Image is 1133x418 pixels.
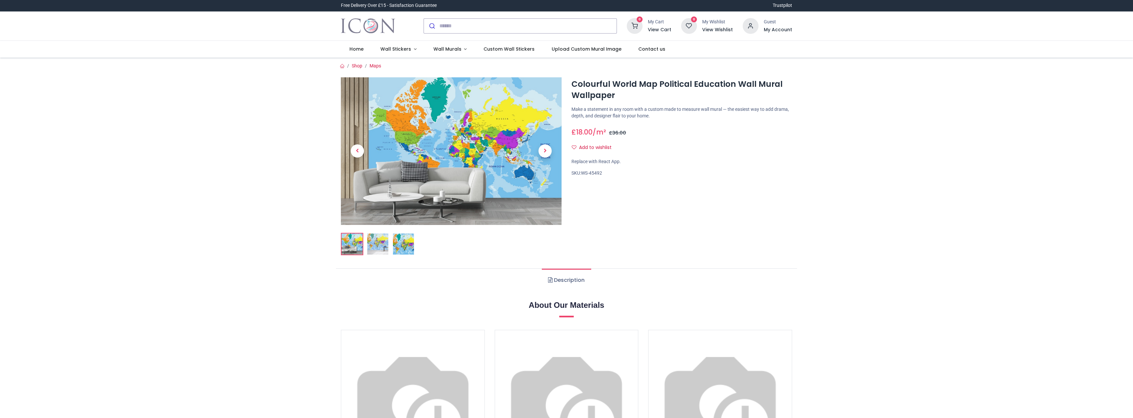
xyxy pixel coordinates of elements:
[612,130,626,136] span: 36.00
[372,41,425,58] a: Wall Stickers
[571,106,792,119] p: Make a statement in any room with a custom made to measure wall mural — the easiest way to add dr...
[571,127,593,137] span: £
[764,27,792,33] a: My Account
[341,77,562,225] img: Colourful World Map Political Education Wall Mural Wallpaper
[572,145,576,150] i: Add to wishlist
[425,41,475,58] a: Wall Murals
[648,19,671,25] div: My Cart
[571,159,792,165] div: Replace with React App.
[773,2,792,9] a: Trustpilot
[542,269,591,292] a: Description
[341,17,395,35] img: Icon Wall Stickers
[609,130,626,136] span: £
[593,127,606,137] span: /m²
[349,46,364,52] span: Home
[484,46,535,52] span: Custom Wall Stickers
[576,127,593,137] span: 18.00
[393,234,414,255] img: WS-45492-03
[637,16,643,23] sup: 0
[691,16,697,23] sup: 0
[341,2,437,9] div: Free Delivery Over £15 - Satisfaction Guarantee
[702,27,733,33] a: View Wishlist
[539,144,552,158] span: Next
[433,46,461,52] span: Wall Murals
[367,234,388,255] img: WS-45492-02
[529,99,562,203] a: Next
[648,27,671,33] a: View Cart
[764,19,792,25] div: Guest
[571,170,792,177] div: SKU:
[380,46,411,52] span: Wall Stickers
[627,23,643,28] a: 0
[341,300,792,311] h2: About Our Materials
[681,23,697,28] a: 0
[571,79,792,101] h1: Colourful World Map Political Education Wall Mural Wallpaper
[581,170,602,176] span: WS-45492
[552,46,622,52] span: Upload Custom Mural Image
[342,234,363,255] img: Colourful World Map Political Education Wall Mural Wallpaper
[638,46,665,52] span: Contact us
[351,144,364,158] span: Previous
[341,99,374,203] a: Previous
[352,63,362,68] a: Shop
[702,19,733,25] div: My Wishlist
[424,19,439,33] button: Submit
[571,142,617,153] button: Add to wishlistAdd to wishlist
[370,63,381,68] a: Maps
[341,17,395,35] a: Logo of Icon Wall Stickers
